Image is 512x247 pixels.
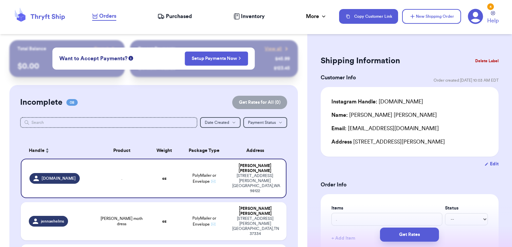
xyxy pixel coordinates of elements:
[331,126,346,131] span: Email:
[331,139,352,145] span: Address
[265,46,282,52] span: View all
[94,46,117,52] a: Payout
[232,163,278,173] div: [PERSON_NAME] [PERSON_NAME]
[468,9,483,24] a: 4
[275,56,290,62] div: $ 45.99
[192,216,216,226] span: PolyMailer or Envelope ✉️
[434,78,499,83] span: Order created: [DATE] 10:03 AM EDT
[321,74,356,82] h3: Customer Info
[185,52,248,66] button: Setup Payments Now
[232,96,287,109] button: Get Rates for All (0)
[445,205,488,212] label: Status
[380,228,439,242] button: Get Rates
[339,9,398,24] button: Copy Customer Link
[29,147,45,154] span: Handle
[331,98,423,106] div: [DOMAIN_NAME]
[192,55,241,62] a: Setup Payments Now
[192,173,216,183] span: PolyMailer or Envelope ✉️
[200,117,241,128] button: Date Created
[166,12,192,20] span: Purchased
[99,12,116,20] span: Orders
[331,112,348,118] span: Name:
[228,143,287,159] th: Address
[17,46,46,52] p: Total Balance
[162,219,167,223] strong: oz
[321,181,499,189] h3: Order Info
[331,111,437,119] div: [PERSON_NAME] [PERSON_NAME]
[232,206,279,216] div: [PERSON_NAME] [PERSON_NAME]
[274,65,290,72] div: $ 123.45
[487,11,499,25] a: Help
[485,161,499,167] button: Edit
[472,54,501,68] button: Delete Label
[17,61,117,72] p: $ 0.00
[20,117,198,128] input: Search
[241,12,265,20] span: Inventory
[331,205,442,212] label: Items
[42,176,76,181] span: [DOMAIN_NAME]
[265,46,290,52] a: View all
[487,3,494,10] div: 4
[95,143,148,159] th: Product
[321,56,400,66] h2: Shipping Information
[248,120,276,125] span: Payment Status
[138,46,175,52] p: Recent Payments
[331,138,488,146] div: [STREET_ADDRESS][PERSON_NAME]
[99,216,144,227] span: [PERSON_NAME] moth dress
[402,9,461,24] button: New Shipping Order
[331,125,488,133] div: [EMAIL_ADDRESS][DOMAIN_NAME]
[243,117,287,128] button: Payment Status
[121,176,122,181] span: .
[157,12,192,20] a: Purchased
[205,120,229,125] span: Date Created
[232,173,278,193] div: [STREET_ADDRESS][PERSON_NAME] [GEOGRAPHIC_DATA] , WA 98122
[162,176,167,180] strong: oz
[234,12,265,20] a: Inventory
[59,55,127,63] span: Want to Accept Payments?
[148,143,180,159] th: Weight
[41,219,64,224] span: jennaehelms
[487,17,499,25] span: Help
[180,143,228,159] th: Package Type
[45,147,50,155] button: Sort ascending
[232,216,279,236] div: [STREET_ADDRESS][PERSON_NAME] [GEOGRAPHIC_DATA] , TN 37334
[20,97,62,108] h2: Incomplete
[306,12,327,20] div: More
[331,99,377,104] span: Instagram Handle:
[66,99,78,106] span: 08
[94,46,109,52] span: Payout
[92,12,116,21] a: Orders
